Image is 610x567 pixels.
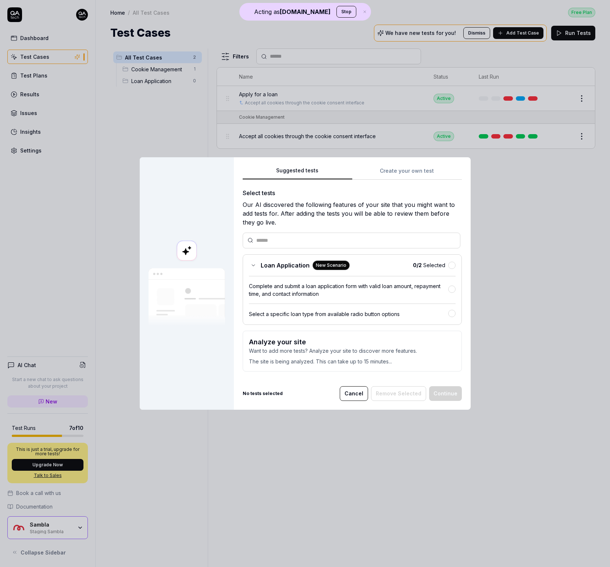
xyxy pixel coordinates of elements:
[352,166,462,180] button: Create your own test
[249,355,456,365] p: The site is being analyzed. This can take up to 15 minutes...
[149,268,225,327] img: Our AI scans your site and suggests things to test
[243,200,462,227] div: Our AI discovered the following features of your site that you might want to add tests for. After...
[371,386,426,401] button: Remove Selected
[249,282,448,298] div: Complete and submit a loan application form with valid loan amount, repayment time, and contact i...
[313,261,350,270] div: New Scenario
[243,390,283,397] b: No tests selected
[413,262,422,268] b: 0 / 2
[249,337,456,347] h3: Analyze your site
[336,6,356,18] button: Stop
[261,261,310,270] span: Loan Application
[413,261,445,269] span: Selected
[340,386,368,401] button: Cancel
[429,386,462,401] button: Continue
[249,347,456,355] p: Want to add more tests? Analyze your site to discover more features.
[243,166,352,180] button: Suggested tests
[249,310,448,318] div: Select a specific loan type from available radio button options
[243,189,462,197] div: Select tests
